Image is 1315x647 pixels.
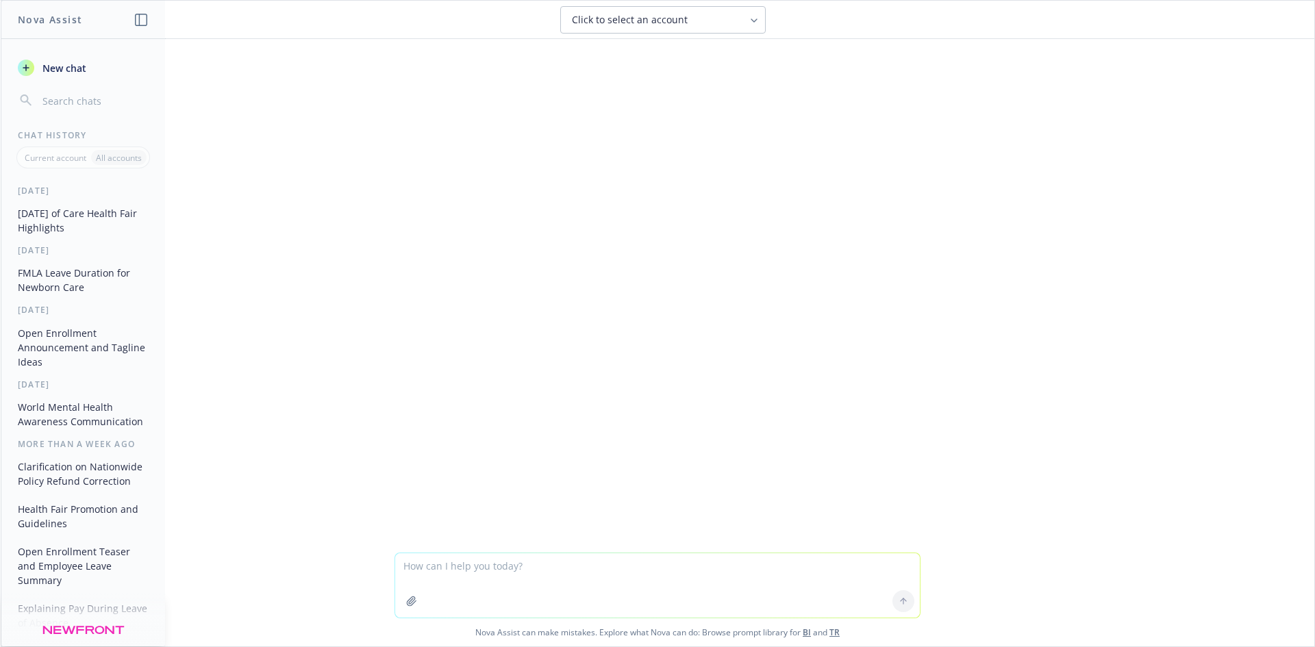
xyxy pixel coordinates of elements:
[12,202,154,239] button: [DATE] of Care Health Fair Highlights
[12,597,154,634] button: Explaining Pay During Leave of Absence
[1,129,165,141] div: Chat History
[1,244,165,256] div: [DATE]
[12,262,154,299] button: FMLA Leave Duration for Newborn Care
[12,498,154,535] button: Health Fair Promotion and Guidelines
[96,152,142,164] p: All accounts
[12,55,154,80] button: New chat
[829,626,840,638] a: TR
[1,379,165,390] div: [DATE]
[1,304,165,316] div: [DATE]
[18,12,82,27] h1: Nova Assist
[803,626,811,638] a: BI
[12,455,154,492] button: Clarification on Nationwide Policy Refund Correction
[25,152,86,164] p: Current account
[12,396,154,433] button: World Mental Health Awareness Communication
[6,618,1309,646] span: Nova Assist can make mistakes. Explore what Nova can do: Browse prompt library for and
[1,438,165,450] div: More than a week ago
[1,185,165,196] div: [DATE]
[12,322,154,373] button: Open Enrollment Announcement and Tagline Ideas
[572,13,688,27] span: Click to select an account
[12,540,154,592] button: Open Enrollment Teaser and Employee Leave Summary
[560,6,766,34] button: Click to select an account
[40,61,86,75] span: New chat
[40,91,149,110] input: Search chats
